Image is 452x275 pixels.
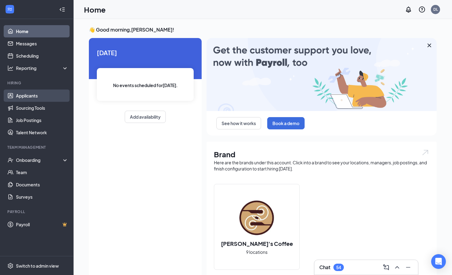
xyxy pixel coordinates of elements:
[319,264,330,271] h3: Chat
[207,38,437,111] img: payroll-large.gif
[16,263,59,269] div: Switch to admin view
[16,25,68,37] a: Home
[16,166,68,178] a: Team
[16,102,68,114] a: Sourcing Tools
[7,65,13,71] svg: Analysis
[214,149,429,159] h1: Brand
[426,42,433,49] svg: Cross
[89,26,437,33] h3: 👋 Good morning, [PERSON_NAME] !
[431,254,446,269] div: Open Intercom Messenger
[16,114,68,126] a: Job Postings
[237,198,276,237] img: Ziggi's Coffee
[16,37,68,50] a: Messages
[16,65,69,71] div: Reporting
[392,262,402,272] button: ChevronUp
[97,48,194,57] span: [DATE]
[16,178,68,191] a: Documents
[125,111,166,123] button: Add availability
[16,126,68,139] a: Talent Network
[418,6,426,13] svg: QuestionInfo
[16,218,68,231] a: PayrollCrown
[7,263,13,269] svg: Settings
[7,6,13,12] svg: WorkstreamLogo
[267,117,305,129] button: Book a demo
[16,191,68,203] a: Surveys
[7,157,13,163] svg: UserCheck
[336,265,341,270] div: 54
[16,157,63,163] div: Onboarding
[382,264,390,271] svg: ComposeMessage
[215,240,299,247] h2: [PERSON_NAME]'s Coffee
[7,80,67,86] div: Hiring
[59,6,65,13] svg: Collapse
[393,264,401,271] svg: ChevronUp
[403,262,413,272] button: Minimize
[214,159,429,172] div: Here are the brands under this account. Click into a brand to see your locations, managers, job p...
[381,262,391,272] button: ComposeMessage
[7,209,67,214] div: Payroll
[433,7,438,12] div: DL
[84,4,106,15] h1: Home
[216,117,261,129] button: See how it works
[246,249,268,255] span: 9 locations
[405,264,412,271] svg: Minimize
[405,6,412,13] svg: Notifications
[421,149,429,156] img: open.6027fd2a22e1237b5b06.svg
[16,50,68,62] a: Scheduling
[113,82,178,89] span: No events scheduled for [DATE] .
[16,90,68,102] a: Applicants
[7,145,67,150] div: Team Management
